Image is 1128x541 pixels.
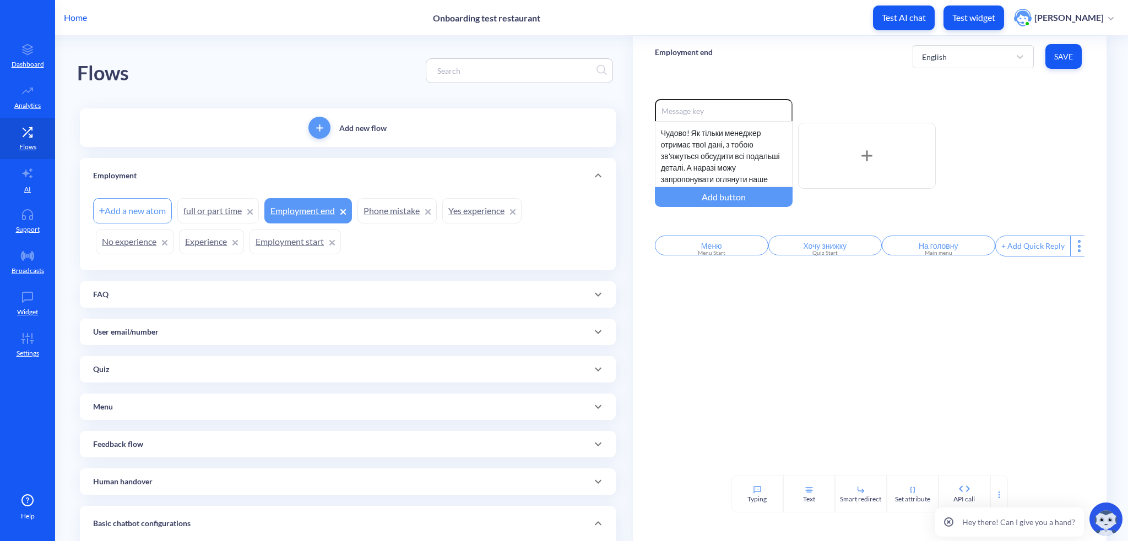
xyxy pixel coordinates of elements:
[655,99,793,121] input: Message key
[1054,51,1073,62] span: Save
[93,289,109,300] p: FAQ
[264,198,352,223] a: Employment end
[888,249,989,257] div: Main menu
[77,58,129,89] div: Flows
[80,394,616,420] div: Menu
[93,198,172,223] div: Add a new atom
[1045,44,1082,69] button: Save
[339,122,387,134] p: Add new flow
[64,11,87,24] p: Home
[873,6,935,30] button: Test AI chat
[882,12,926,23] p: Test AI chat
[179,229,244,254] a: Experience
[80,506,616,541] div: Basic chatbot configurations
[882,236,995,255] input: Reply title
[93,170,137,182] p: Employment
[177,198,259,223] a: full or part time
[24,184,31,194] p: AI
[80,158,616,193] div: Employment
[93,364,110,375] p: Quiz
[21,511,35,521] span: Help
[12,266,44,276] p: Broadcasts
[12,59,44,69] p: Dashboard
[80,468,616,495] div: Human handover
[1008,8,1119,28] button: user photo[PERSON_NAME]
[943,6,1004,30] button: Test widget
[93,476,153,488] p: Human handover
[357,198,437,223] a: Phone mistake
[962,516,1075,528] p: Hey there! Can I give you a hand?
[250,229,341,254] a: Employment start
[655,47,713,58] p: Employment end
[433,13,540,23] p: Onboarding test restaurant
[19,142,36,152] p: Flows
[996,236,1070,256] div: + Add Quick Reply
[953,494,975,504] div: API call
[1034,12,1104,24] p: [PERSON_NAME]
[93,439,143,450] p: Feedback flow
[803,494,815,504] div: Text
[80,356,616,382] div: Quiz
[895,494,930,504] div: Set attribute
[17,348,39,358] p: Settings
[1089,502,1122,535] img: copilot-icon.svg
[655,236,768,255] input: Reply title
[96,229,173,254] a: No experience
[93,518,191,529] p: Basic chatbot configurations
[840,494,881,504] div: Smart redirect
[14,101,41,111] p: Analytics
[747,494,767,504] div: Typing
[308,117,330,139] button: add
[775,249,875,257] div: Quiz Start
[16,225,40,234] p: Support
[661,249,762,257] div: Menu Start
[80,431,616,457] div: Feedback flow
[1014,9,1032,26] img: user photo
[93,326,159,338] p: User email/number
[655,121,793,187] div: Чудово! Як тільки менеджер отримає твої дані, з тобою зв'яжуться обсудити всі подальші деталі. А ...
[922,51,947,62] div: English
[80,281,616,308] div: FAQ
[17,307,38,317] p: Widget
[952,12,995,23] p: Test widget
[80,319,616,345] div: User email/number
[442,198,522,223] a: Yes experience
[768,236,882,255] input: Reply title
[93,401,113,413] p: Menu
[432,64,596,77] input: Search
[655,187,793,207] div: Add button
